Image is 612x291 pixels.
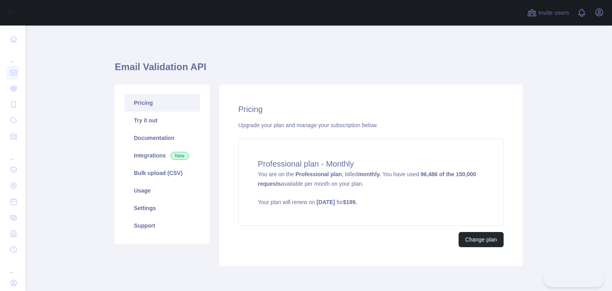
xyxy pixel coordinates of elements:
[459,232,504,247] button: Change plan
[6,48,19,64] div: ...
[124,94,200,112] a: Pricing
[124,164,200,182] a: Bulk upload (CSV)
[295,171,342,177] strong: Professional plan
[538,8,569,18] span: Invite users
[316,199,335,205] strong: [DATE]
[171,152,189,160] span: New
[124,147,200,164] a: Integrations New
[124,112,200,129] a: Try it out
[238,121,504,129] div: Upgrade your plan and manage your subscription below.
[115,61,523,80] h1: Email Validation API
[526,6,571,19] button: Invite users
[258,171,476,187] strong: 96,486 of the 150,000 requests
[343,199,357,205] strong: $ 199 .
[124,129,200,147] a: Documentation
[258,171,484,206] span: You are on the , billed You have used available per month on your plan.
[124,217,200,234] a: Support
[544,270,604,287] iframe: Toggle Customer Support
[238,104,504,115] h2: Pricing
[358,171,381,177] strong: monthly.
[124,199,200,217] a: Settings
[258,158,484,169] h4: Professional plan - Monthly
[258,198,484,206] p: Your plan will renew on for
[6,145,19,161] div: ...
[6,258,19,274] div: ...
[124,182,200,199] a: Usage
